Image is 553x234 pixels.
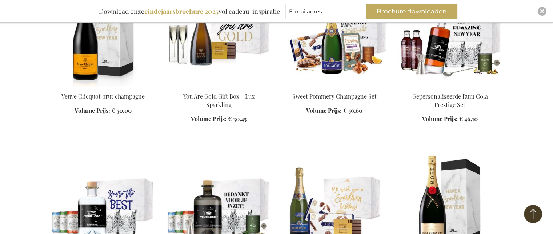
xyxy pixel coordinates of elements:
[191,115,227,123] span: Volume Prijs:
[282,83,386,90] a: Sweet Pommery Champagne Set
[75,107,132,115] a: Volume Prijs: € 50,00
[183,92,255,108] a: You Are Gold Gift Box - Lux Sparkling
[540,9,544,13] img: Close
[343,107,362,114] span: € 56,60
[112,107,132,114] span: € 50,00
[167,83,271,90] a: You Are Gold Gift Box - Lux Sparkling
[228,115,247,123] span: € 30,45
[422,115,478,123] a: Volume Prijs: € 46,10
[398,83,502,90] a: Personalised Rum Cola Prestige Set
[75,107,110,114] span: Volume Prijs:
[61,92,145,100] a: Veuve Clicquot brut champagne
[285,4,364,21] form: marketing offers and promotions
[412,92,488,108] a: Gepersonaliseerde Rum Cola Prestige Set
[51,83,155,90] a: Veuve cliquot gift tube
[422,115,458,123] span: Volume Prijs:
[191,115,247,123] a: Volume Prijs: € 30,45
[459,115,478,123] span: € 46,10
[285,4,362,19] input: E-mailadres
[366,4,457,19] button: Brochure downloaden
[144,7,219,16] b: eindejaarsbrochure 2025
[538,7,546,16] div: Close
[306,107,362,115] a: Volume Prijs: € 56,60
[306,107,342,114] span: Volume Prijs:
[292,92,377,100] a: Sweet Pommery Champagne Set
[96,4,283,19] div: Download onze vol cadeau-inspiratie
